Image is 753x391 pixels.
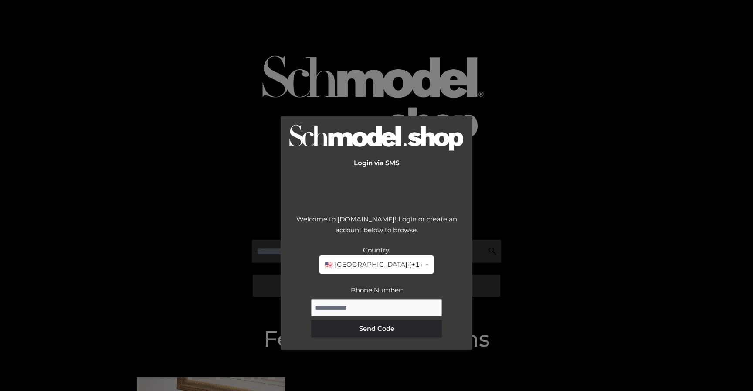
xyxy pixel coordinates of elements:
[325,259,422,270] span: 🇺🇸 [GEOGRAPHIC_DATA] (+1)
[363,246,390,254] label: Country:
[289,124,464,153] img: Logo
[289,159,464,167] h2: Login via SMS
[289,214,464,245] div: Welcome to [DOMAIN_NAME]! Login or create an account below to browse.
[311,320,442,337] button: Send Code
[351,286,403,294] label: Phone Number:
